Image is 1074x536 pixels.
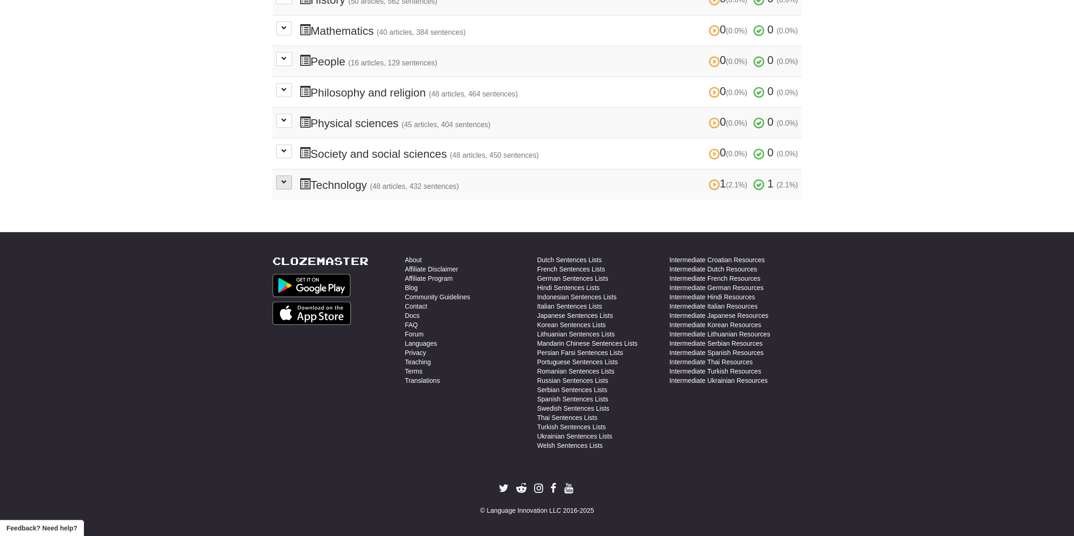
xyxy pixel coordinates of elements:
a: Privacy [405,348,426,357]
a: Serbian Sentences Lists [537,385,607,394]
h3: Philosophy and religion [299,85,798,99]
small: (0.0%) [726,27,747,35]
a: Intermediate Dutch Resources [669,265,757,274]
h3: Mathematics [299,24,798,37]
small: (2.1%) [726,181,747,189]
h3: People [299,54,798,68]
a: Affiliate Disclaimer [405,265,458,274]
a: Clozemaster [272,255,369,267]
a: Teaching [405,357,431,367]
a: Intermediate Thai Resources [669,357,753,367]
h3: Technology [299,178,798,191]
a: Contact [405,302,427,311]
a: About [405,255,422,265]
small: (40 articles, 384 sentences) [377,28,466,36]
a: Intermediate French Resources [669,274,760,283]
span: 0 [708,116,750,128]
a: Ukrainian Sentences Lists [537,432,612,441]
span: 0 [767,54,773,66]
a: Lithuanian Sentences Lists [537,329,615,339]
a: Intermediate Croatian Resources [669,255,764,265]
a: Blog [405,283,418,292]
small: (2.1%) [776,181,798,189]
span: 0 [767,23,773,36]
a: Korean Sentences Lists [537,320,606,329]
div: © Language Innovation LLC 2016-2025 [272,506,802,515]
small: (0.0%) [776,89,798,97]
a: Intermediate Spanish Resources [669,348,763,357]
span: 0 [708,54,750,66]
small: (0.0%) [726,89,747,97]
span: 0 [767,146,773,159]
a: Russian Sentences Lists [537,376,608,385]
span: 0 [708,146,750,159]
a: Hindi Sentences Lists [537,283,600,292]
a: FAQ [405,320,418,329]
small: (0.0%) [726,119,747,127]
a: Welsh Sentences Lists [537,441,602,450]
small: (16 articles, 129 sentences) [348,59,437,67]
a: Intermediate German Resources [669,283,763,292]
small: (0.0%) [776,119,798,127]
a: Intermediate Serbian Resources [669,339,763,348]
a: Swedish Sentences Lists [537,404,609,413]
small: (48 articles, 450 sentences) [450,151,539,159]
small: (0.0%) [776,27,798,35]
span: Open feedback widget [6,523,77,533]
a: Persian Farsi Sentences Lists [537,348,623,357]
a: Terms [405,367,422,376]
a: Portuguese Sentences Lists [537,357,618,367]
a: Translations [405,376,440,385]
span: 0 [708,23,750,36]
a: Intermediate Turkish Resources [669,367,761,376]
span: 0 [767,85,773,97]
a: Romanian Sentences Lists [537,367,615,376]
a: Japanese Sentences Lists [537,311,613,320]
small: (0.0%) [776,150,798,158]
small: (48 articles, 432 sentences) [370,182,459,190]
img: Get it on App Store [272,302,351,325]
a: German Sentences Lists [537,274,608,283]
a: Intermediate Lithuanian Resources [669,329,770,339]
span: 1 [767,177,773,190]
small: (0.0%) [776,58,798,65]
span: 0 [708,85,750,97]
span: 1 [708,177,750,190]
a: French Sentences Lists [537,265,605,274]
a: Intermediate Ukrainian Resources [669,376,768,385]
a: Intermediate Japanese Resources [669,311,768,320]
a: Mandarin Chinese Sentences Lists [537,339,637,348]
a: Languages [405,339,437,348]
a: Intermediate Hindi Resources [669,292,755,302]
a: Turkish Sentences Lists [537,422,606,432]
img: Get it on Google Play [272,274,350,297]
h3: Physical sciences [299,116,798,129]
a: Spanish Sentences Lists [537,394,608,404]
a: Thai Sentences Lists [537,413,597,422]
a: Intermediate Korean Resources [669,320,761,329]
h3: Society and social sciences [299,147,798,160]
small: (0.0%) [726,58,747,65]
small: (45 articles, 404 sentences) [401,121,491,129]
a: Docs [405,311,420,320]
small: (48 articles, 464 sentences) [429,90,518,98]
a: Affiliate Program [405,274,453,283]
a: Italian Sentences Lists [537,302,602,311]
a: Dutch Sentences Lists [537,255,602,265]
a: Intermediate Italian Resources [669,302,757,311]
span: 0 [767,116,773,128]
small: (0.0%) [726,150,747,158]
a: Indonesian Sentences Lists [537,292,616,302]
a: Forum [405,329,423,339]
a: Community Guidelines [405,292,470,302]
